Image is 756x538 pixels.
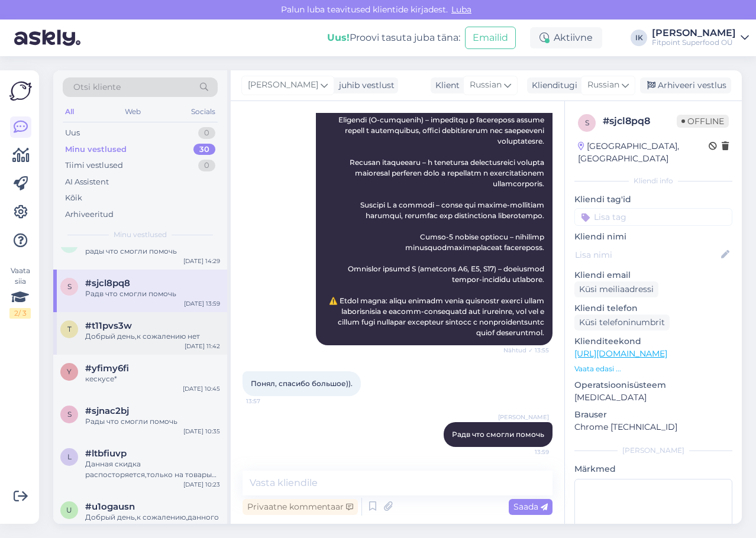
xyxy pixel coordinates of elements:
span: t [67,325,72,333]
div: Kliendi info [574,176,732,186]
div: Minu vestlused [65,144,127,155]
div: Privaatne kommentaar [243,499,358,515]
span: #yfimy6fi [85,363,129,374]
div: 0 [198,127,215,139]
span: Радв что смогли помочь [452,430,544,439]
div: Arhiveeritud [65,209,114,221]
span: Saada [513,501,548,512]
img: Askly Logo [9,80,32,102]
div: [PERSON_NAME] [652,28,736,38]
div: [DATE] 10:35 [183,427,220,436]
span: Russian [470,79,502,92]
p: Kliendi tag'id [574,193,732,206]
div: Klienditugi [527,79,577,92]
a: [URL][DOMAIN_NAME] [574,348,667,359]
p: Märkmed [574,463,732,475]
span: Luba [448,4,475,15]
div: Klient [431,79,460,92]
div: Добрый день,к сожалению нет [85,331,220,342]
div: Радв что смогли помочь [85,289,220,299]
div: 30 [193,144,215,155]
span: [PERSON_NAME] [248,79,318,92]
span: Russian [587,79,619,92]
span: Otsi kliente [73,81,121,93]
div: [GEOGRAPHIC_DATA], [GEOGRAPHIC_DATA] [578,140,709,165]
span: #sjnac2bj [85,406,129,416]
div: Fitpoint Superfood OÜ [652,38,736,47]
div: кескусе* [85,374,220,384]
p: Brauser [574,409,732,421]
span: Nähtud ✓ 13:55 [503,346,549,355]
span: y [67,367,72,376]
input: Lisa tag [574,208,732,226]
p: Vaata edasi ... [574,364,732,374]
p: Kliendi nimi [574,231,732,243]
span: u [66,505,72,514]
p: Operatsioonisüsteem [574,379,732,391]
div: 2 / 3 [9,308,31,319]
div: Vaata siia [9,265,31,319]
div: 0 [198,160,215,171]
div: [DATE] 14:29 [183,257,220,265]
span: s [585,118,589,127]
span: Offline [677,115,729,128]
div: Aktiivne [530,27,602,48]
div: AI Assistent [65,176,109,188]
span: [PERSON_NAME] [498,413,549,422]
span: #t11pvs3w [85,320,132,331]
span: #ltbfiuvp [85,448,127,459]
input: Lisa nimi [575,248,719,261]
span: l [67,452,72,461]
div: [DATE] 10:23 [183,480,220,489]
div: Proovi tasuta juba täna: [327,31,460,45]
b: Uus! [327,32,350,43]
div: All [63,104,76,119]
div: juhib vestlust [334,79,395,92]
span: s [67,410,72,419]
div: Рады что смогли помочь [85,416,220,427]
p: Kliendi email [574,269,732,281]
div: [DATE] 10:45 [183,384,220,393]
div: Socials [189,104,218,119]
span: Minu vestlused [114,229,167,240]
div: Tiimi vestlused [65,160,123,171]
div: [DATE] 13:59 [184,299,220,308]
span: 13:57 [246,397,290,406]
div: Küsi telefoninumbrit [574,315,670,330]
div: # sjcl8pq8 [603,114,677,128]
div: Kõik [65,192,82,204]
div: [PERSON_NAME] [574,445,732,456]
button: Emailid [465,27,516,49]
div: Arhiveeri vestlus [640,77,731,93]
div: рады что смогли помочь [85,246,220,257]
p: [MEDICAL_DATA] [574,391,732,404]
span: #u1ogausn [85,501,135,512]
p: Klienditeekond [574,335,732,348]
div: [DATE] 11:42 [185,342,220,351]
p: Chrome [TECHNICAL_ID] [574,421,732,433]
div: IK [631,30,647,46]
p: Kliendi telefon [574,302,732,315]
div: Web [122,104,143,119]
div: Данная скидка распосторяется,только на товары iconfit,это указано в условиях кампании [85,459,220,480]
span: Понял, спасибо большое)). [251,379,353,388]
div: Uus [65,127,80,139]
a: [PERSON_NAME]Fitpoint Superfood OÜ [652,28,749,47]
span: s [67,282,72,291]
div: Küsi meiliaadressi [574,281,658,297]
div: Добрый день,к сожалению,данного товара больше не будет в наличие [85,512,220,533]
span: 13:59 [505,448,549,456]
span: #sjcl8pq8 [85,278,130,289]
